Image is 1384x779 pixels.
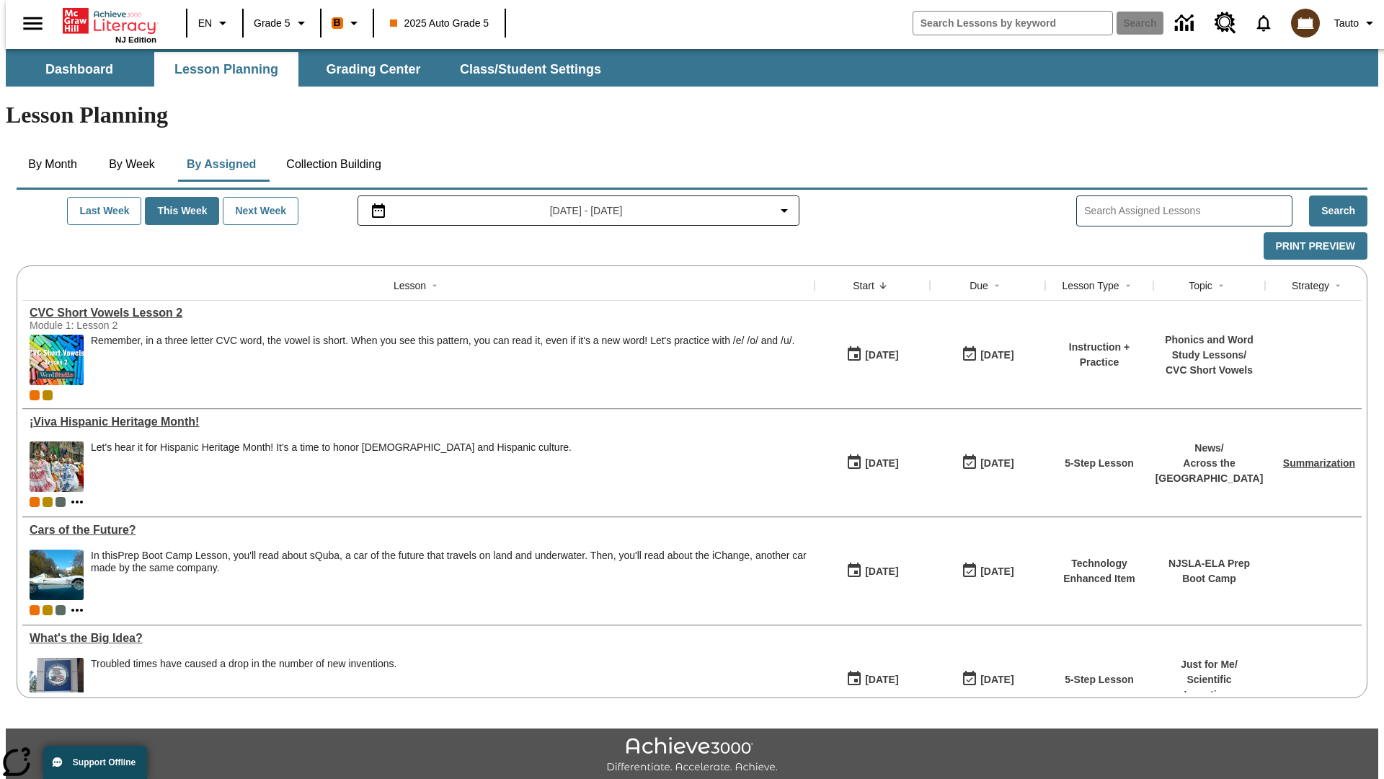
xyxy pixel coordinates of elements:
[1292,278,1329,293] div: Strategy
[96,147,168,182] button: By Week
[1155,456,1264,486] p: Across the [GEOGRAPHIC_DATA]
[1065,456,1134,471] p: 5-Step Lesson
[1155,441,1264,456] p: News /
[550,203,623,219] span: [DATE] - [DATE]
[980,454,1013,472] div: [DATE]
[957,558,1019,585] button: 08/01/26: Last day the lesson can be accessed
[390,16,489,31] span: 2025 Auto Grade 5
[68,602,86,619] button: Show more classes
[957,666,1019,693] button: 04/13/26: Last day the lesson can be accessed
[7,52,151,87] button: Dashboard
[63,5,156,44] div: Home
[91,550,807,600] div: In this Prep Boot Camp Lesson, you'll read about sQuba, a car of the future that travels on land ...
[91,550,807,573] testabrev: Prep Boot Camp Lesson, you'll read about sQuba, a car of the future that travels on land and unde...
[460,61,601,78] span: Class/Student Settings
[30,307,807,320] div: CVC Short Vowels Lesson 2
[394,278,426,293] div: Lesson
[30,320,246,331] div: Module 1: Lesson 2
[957,341,1019,369] button: 09/24/25: Last day the lesson can be accessed
[275,147,393,182] button: Collection Building
[841,558,903,585] button: 09/18/25: First time the lesson was available
[30,658,84,708] img: A large sign near a building says U.S. Patent and Trademark Office. A troubled economy can make i...
[91,441,572,492] div: Let's hear it for Hispanic Heritage Month! It's a time to honor Hispanic Americans and Hispanic c...
[43,605,53,615] div: New 2025 class
[30,524,807,537] div: Cars of the Future?
[30,550,84,600] img: High-tech automobile treading water.
[6,52,614,87] div: SubNavbar
[91,658,396,670] div: Troubled times have caused a drop in the number of new inventions.
[254,16,290,31] span: Grade 5
[30,390,40,400] span: Current Class
[1065,672,1134,687] p: 5-Step Lesson
[1161,333,1258,363] p: Phonics and Word Study Lessons /
[6,102,1378,128] h1: Lesson Planning
[1161,363,1258,378] p: CVC Short Vowels
[67,197,141,225] button: Last Week
[91,335,794,385] div: Remember, in a three letter CVC word, the vowel is short. When you see this pattern, you can read...
[30,497,40,507] div: Current Class
[68,493,86,511] button: Show more classes
[1283,457,1355,469] a: Summarization
[1166,4,1206,43] a: Data Center
[776,202,793,219] svg: Collapse Date Range Filter
[448,52,613,87] button: Class/Student Settings
[198,16,212,31] span: EN
[1282,4,1328,42] button: Select a new avatar
[17,147,89,182] button: By Month
[326,10,368,36] button: Boost Class color is orange. Change class color
[192,10,238,36] button: Language: EN, Select a language
[970,278,988,293] div: Due
[43,746,147,779] button: Support Offline
[1264,232,1367,260] button: Print Preview
[1206,4,1245,43] a: Resource Center, Will open in new tab
[865,671,898,689] div: [DATE]
[91,550,807,574] div: In this
[175,147,267,182] button: By Assigned
[30,632,807,645] a: What's the Big Idea?, Lessons
[248,10,316,36] button: Grade: Grade 5, Select a grade
[56,605,66,615] div: OL 2025 Auto Grade 6
[980,346,1013,364] div: [DATE]
[30,441,84,492] img: A photograph of Hispanic women participating in a parade celebrating Hispanic culture. The women ...
[30,524,807,537] a: Cars of the Future? , Lessons
[154,52,298,87] button: Lesson Planning
[1309,195,1367,226] button: Search
[1328,10,1384,36] button: Profile/Settings
[56,497,66,507] div: OL 2025 Auto Grade 6
[1334,16,1359,31] span: Tauto
[841,341,903,369] button: 09/24/25: First time the lesson was available
[301,52,445,87] button: Grading Center
[1052,340,1146,370] p: Instruction + Practice
[43,390,53,400] div: New 2025 class
[73,757,136,767] span: Support Offline
[91,335,794,347] p: Remember, in a three letter CVC word, the vowel is short. When you see this pattern, you can read...
[326,61,420,78] span: Grading Center
[91,658,396,708] div: Troubled times have caused a drop in the number of new inventions.
[1212,277,1230,294] button: Sort
[957,449,1019,477] button: 09/21/25: Last day the lesson can be accessed
[174,61,278,78] span: Lesson Planning
[1052,556,1146,586] p: Technology Enhanced Item
[30,605,40,615] div: Current Class
[988,277,1006,294] button: Sort
[1084,201,1292,221] input: Search Assigned Lessons
[6,49,1378,87] div: SubNavbar
[30,307,807,320] a: CVC Short Vowels Lesson 2, Lessons
[913,12,1112,35] input: search field
[12,2,54,45] button: Open side menu
[30,632,807,645] div: What's the Big Idea?
[30,335,84,385] img: CVC Short Vowels Lesson 2.
[853,278,874,293] div: Start
[1291,9,1320,38] img: avatar image
[1245,4,1282,42] a: Notifications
